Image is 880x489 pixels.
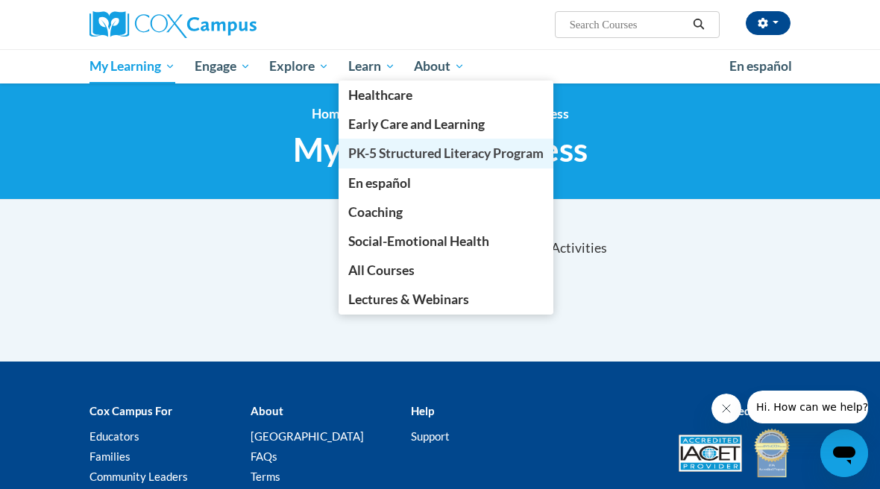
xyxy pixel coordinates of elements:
span: My Course Progress [293,130,588,169]
a: Community Leaders [89,470,188,483]
a: Social-Emotional Health [339,227,553,256]
img: Accredited IACET® Provider [679,435,742,472]
a: Educators [89,429,139,443]
b: Help [411,404,434,417]
a: Engage [185,49,260,83]
a: Families [89,449,131,463]
a: Cox Campus [89,11,308,38]
span: En español [729,58,792,74]
img: Cox Campus [89,11,257,38]
span: Lectures & Webinars [348,291,469,307]
a: Explore [260,49,339,83]
span: En español [348,175,411,191]
span: Social-Emotional Health [348,233,489,249]
a: Healthcare [339,81,553,110]
span: Coaching [348,204,403,220]
a: All Courses [339,256,553,285]
a: En español [720,51,802,82]
button: Search [688,16,710,34]
a: Home [312,106,347,122]
iframe: Close message [711,394,741,423]
b: About [251,404,283,417]
div: Main menu [78,49,802,83]
a: En español [339,168,553,198]
a: Lectures & Webinars [339,285,553,314]
button: Account Settings [746,11,791,35]
span: Early Care and Learning [348,116,485,132]
iframe: Message from company [747,391,868,423]
a: Support [411,429,450,443]
img: IDA® Accredited [753,427,791,479]
a: Coaching [339,198,553,227]
a: My Learning [80,49,185,83]
span: Explore [269,57,329,75]
span: My Learning [89,57,175,75]
a: PK-5 Structured Literacy Program [339,139,553,168]
iframe: Button to launch messaging window [820,429,868,477]
a: Learn [339,49,405,83]
a: About [405,49,475,83]
b: Cox Campus For [89,404,172,417]
span: Healthcare [348,87,412,103]
span: About [414,57,465,75]
span: PK-5 Structured Literacy Program [348,145,544,161]
input: Search Courses [568,16,688,34]
span: Learn [348,57,395,75]
a: Terms [251,470,280,483]
a: [GEOGRAPHIC_DATA] [251,429,364,443]
span: All Courses [348,262,415,278]
a: FAQs [251,449,277,463]
a: Early Care and Learning [339,110,553,139]
span: Engage [195,57,251,75]
span: Activities [551,240,607,256]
